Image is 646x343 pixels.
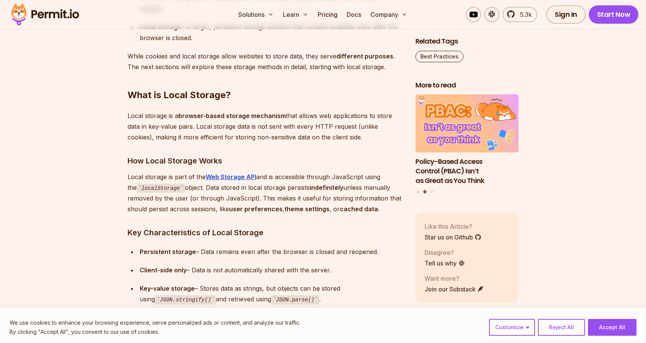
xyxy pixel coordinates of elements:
[137,184,185,193] code: localStorage
[502,7,537,22] a: 5.3k
[589,5,639,24] a: Start Now
[515,10,532,19] span: 5.3k
[489,319,535,336] button: Customize
[425,285,484,294] a: Join our Substack
[415,157,518,185] h3: Policy-Based Access Control (PBAC) Isn’t as Great as You Think
[140,285,195,292] strong: Key-value storage
[415,81,518,90] h2: More to read
[284,205,329,213] strong: theme settings
[425,222,481,231] p: Like this Article?
[140,283,403,305] div: – Stores data as strings, but objects can be stored using and retrieved using .
[140,23,181,31] strong: Local storage
[425,248,465,257] p: Disagree?
[315,7,341,22] a: Pricing
[415,51,464,62] a: Best Practices
[140,265,403,275] div: – Data is not automatically shared with the server.
[10,318,300,327] p: We use cookies to enhance your browsing experience, serve personalized ads or content, and analyz...
[538,319,585,336] button: Reject All
[280,7,312,22] button: Learn
[140,246,403,257] div: – Data remains even after the browser is closed and reopened.
[10,327,300,337] p: By clicking "Accept All", you consent to our use of cookies.
[155,295,216,304] code: JSON.stringify()
[271,295,319,304] code: JSON.parse()
[128,171,403,215] p: Local storage is part of the and is accessible through JavaScript using the object. Data stored i...
[140,248,196,256] strong: Persistent storage
[140,22,403,43] div: – A larger, persistent storage solution that remains available even after the browser is closed.
[344,7,364,22] a: Docs
[128,58,403,101] h2: What is Local Storage?
[128,51,403,72] p: While cookies and local storage allow websites to store data, they serve . The next sections will...
[415,37,518,46] h2: Related Tags
[140,266,187,274] strong: Client-side only
[128,227,403,239] h3: Key Characteristics of Local Storage
[229,205,283,213] strong: user preferences
[178,112,286,120] strong: browser-based storage mechanism
[367,7,410,22] button: Company
[206,173,256,181] a: Web Storage API
[310,184,343,191] strong: indefinitely
[235,7,277,22] button: Solutions
[336,52,393,60] strong: different purposes
[425,233,481,242] a: Star us on Github
[128,110,403,142] p: Local storage is a that allows web applications to store data in key-value pairs. Local storage d...
[415,95,518,195] div: Posts
[415,95,518,186] a: Policy-Based Access Control (PBAC) Isn’t as Great as You ThinkPolicy-Based Access Control (PBAC) ...
[417,190,420,193] button: Go to slide 1
[588,319,636,336] button: Accept All
[423,190,427,194] button: Go to slide 2
[546,5,586,24] a: Sign In
[128,155,403,167] h3: How Local Storage Works
[430,190,433,193] button: Go to slide 3
[415,95,518,153] img: Policy-Based Access Control (PBAC) Isn’t as Great as You Think
[340,205,378,213] strong: cached data
[8,2,82,28] img: Permit logo
[425,274,484,283] p: Want more?
[415,95,518,186] li: 2 of 3
[425,259,465,268] a: Tell us why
